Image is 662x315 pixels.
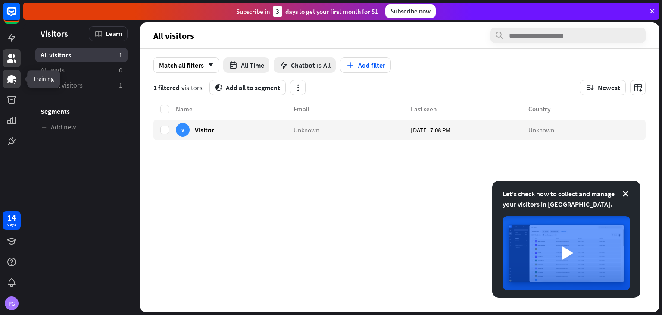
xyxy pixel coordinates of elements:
[35,78,128,92] a: Recent visitors 1
[106,29,122,38] span: Learn
[181,83,203,92] span: visitors
[35,63,128,77] a: All leads 0
[317,61,322,69] span: is
[528,126,554,134] span: Unknown
[528,105,646,113] div: Country
[153,57,219,73] div: Match all filters
[35,120,128,134] a: Add new
[503,189,630,209] div: Let's check how to collect and manage your visitors in [GEOGRAPHIC_DATA].
[7,221,16,227] div: days
[223,57,269,73] button: All Time
[291,61,315,69] span: Chatbot
[119,66,122,75] aside: 0
[35,107,128,116] h3: Segments
[294,126,319,134] span: Unknown
[119,81,122,90] aside: 1
[5,296,19,310] div: PG
[273,6,282,17] div: 3
[411,105,528,113] div: Last seen
[340,57,391,73] button: Add filter
[7,3,33,29] button: Open LiveChat chat widget
[153,31,194,41] span: All visitors
[119,50,122,60] aside: 1
[204,63,213,68] i: arrow_down
[580,80,626,95] button: Newest
[176,105,294,113] div: Name
[323,61,331,69] span: All
[385,4,436,18] div: Subscribe now
[215,84,222,91] i: segment
[41,66,65,75] span: All leads
[7,214,16,221] div: 14
[411,126,450,134] span: [DATE] 7:08 PM
[503,216,630,290] img: image
[195,126,214,134] span: Visitor
[3,211,21,230] a: 14 days
[176,123,190,137] div: V
[209,80,286,95] button: segmentAdd all to segment
[41,50,71,60] span: All visitors
[153,83,180,92] span: 1 filtered
[294,105,411,113] div: Email
[41,28,68,38] span: Visitors
[41,81,83,90] span: Recent visitors
[236,6,378,17] div: Subscribe in days to get your first month for $1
